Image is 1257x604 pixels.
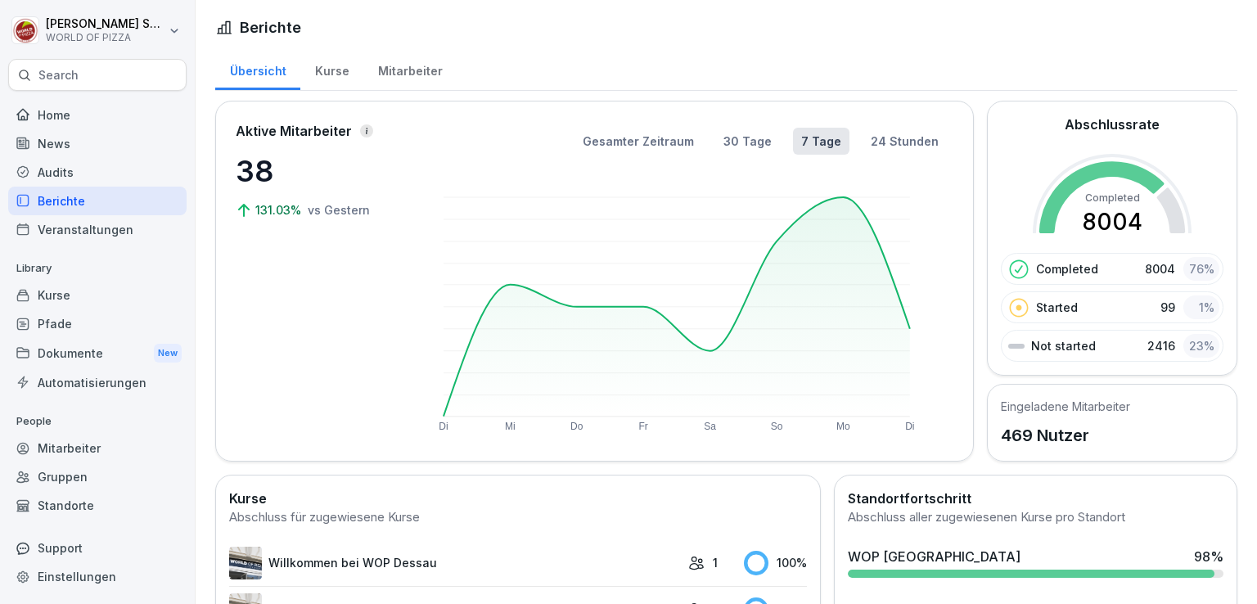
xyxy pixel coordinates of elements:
[439,421,448,432] text: Di
[229,547,262,579] img: ax2nnx46jihk0u0mqtqfo3fl.png
[574,128,702,155] button: Gesamter Zeitraum
[848,547,1020,566] div: WOP [GEOGRAPHIC_DATA]
[363,48,457,90] a: Mitarbeiter
[8,462,187,491] a: Gruppen
[1036,260,1098,277] p: Completed
[308,201,370,219] p: vs Gestern
[1065,115,1160,134] h2: Abschlussrate
[46,32,165,43] p: WORLD OF PIZZA
[8,562,187,591] a: Einstellungen
[229,489,807,508] h2: Kurse
[1183,295,1219,319] div: 1 %
[771,421,783,432] text: So
[1147,337,1175,354] p: 2416
[229,547,680,579] a: Willkommen bei WOP Dessau
[1194,547,1223,566] div: 98 %
[863,128,947,155] button: 24 Stunden
[570,421,583,432] text: Do
[8,129,187,158] a: News
[1001,423,1130,448] p: 469 Nutzer
[255,201,304,219] p: 131.03%
[8,255,187,282] p: Library
[236,149,399,193] p: 38
[8,368,187,397] a: Automatisierungen
[715,128,780,155] button: 30 Tage
[8,534,187,562] div: Support
[1036,299,1078,316] p: Started
[8,408,187,435] p: People
[8,309,187,338] a: Pfade
[229,508,807,527] div: Abschluss für zugewiesene Kurse
[639,421,648,432] text: Fr
[8,491,187,520] a: Standorte
[793,128,849,155] button: 7 Tage
[1031,337,1096,354] p: Not started
[848,508,1223,527] div: Abschluss aller zugewiesenen Kurse pro Standort
[46,17,165,31] p: [PERSON_NAME] Seraphim
[1001,398,1130,415] h5: Eingeladene Mitarbeiter
[300,48,363,90] a: Kurse
[8,338,187,368] div: Dokumente
[8,215,187,244] a: Veranstaltungen
[906,421,915,432] text: Di
[215,48,300,90] a: Übersicht
[8,101,187,129] a: Home
[8,158,187,187] a: Audits
[837,421,851,432] text: Mo
[8,338,187,368] a: DokumenteNew
[841,540,1230,584] a: WOP [GEOGRAPHIC_DATA]98%
[1183,334,1219,358] div: 23 %
[1160,299,1175,316] p: 99
[744,551,807,575] div: 100 %
[1145,260,1175,277] p: 8004
[240,16,301,38] h1: Berichte
[8,434,187,462] a: Mitarbeiter
[713,554,718,571] p: 1
[848,489,1223,508] h2: Standortfortschritt
[8,187,187,215] a: Berichte
[1183,257,1219,281] div: 76 %
[705,421,717,432] text: Sa
[38,67,79,83] p: Search
[236,121,352,141] p: Aktive Mitarbeiter
[154,344,182,363] div: New
[8,281,187,309] a: Kurse
[505,421,516,432] text: Mi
